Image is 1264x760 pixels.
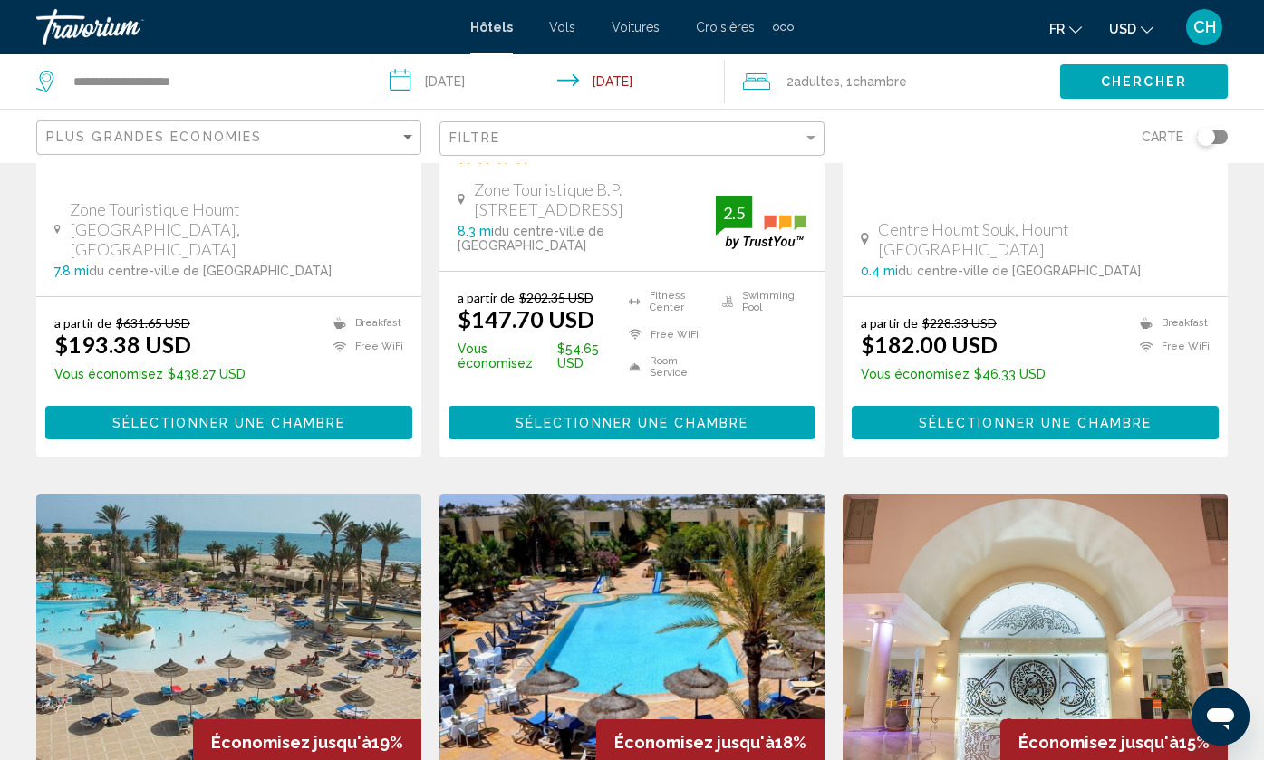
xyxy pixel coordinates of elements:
span: Économisez jusqu'à [614,733,775,752]
a: Vols [549,20,575,34]
p: $46.33 USD [861,367,1046,381]
a: Travorium [36,9,452,45]
ins: $147.70 USD [458,305,594,332]
span: Zone Touristique B.P. [STREET_ADDRESS] [474,179,716,219]
button: Change currency [1109,15,1153,42]
span: Centre Houmt Souk, Houmt [GEOGRAPHIC_DATA] [878,219,1210,259]
p: $54.65 USD [458,342,620,370]
button: Filter [439,120,825,158]
span: Plus grandes économies [46,130,262,144]
span: Sélectionner une chambre [112,416,345,430]
span: CH [1193,18,1216,36]
a: Sélectionner une chambre [852,410,1219,430]
a: Voitures [612,20,660,34]
span: Vous économisez [54,367,163,381]
li: Free WiFi [620,322,713,346]
span: Sélectionner une chambre [516,416,748,430]
span: 7.8 mi [54,264,89,278]
li: Breakfast [1131,315,1210,331]
span: Économisez jusqu'à [211,733,371,752]
mat-select: Sort by [46,130,416,146]
a: Croisières [696,20,755,34]
span: Vous économisez [861,367,970,381]
del: $202.35 USD [519,290,593,305]
span: a partir de [458,290,515,305]
button: Sélectionner une chambre [45,406,412,439]
span: USD [1109,22,1136,36]
a: Hôtels [470,20,513,34]
li: Breakfast [324,315,403,331]
span: Économisez jusqu'à [1018,733,1179,752]
li: Free WiFi [1131,340,1210,355]
li: Room Service [620,355,713,379]
a: Sélectionner une chambre [449,410,815,430]
button: Extra navigation items [773,13,794,42]
span: a partir de [861,315,918,331]
button: Change language [1049,15,1082,42]
div: 2.5 [716,202,752,224]
span: Filtre [449,130,501,145]
span: , 1 [840,69,907,94]
li: Swimming Pool [713,290,806,313]
span: 0.4 mi [861,264,898,278]
span: a partir de [54,315,111,331]
button: Toggle map [1183,129,1228,145]
a: Sélectionner une chambre [45,410,412,430]
span: Zone Touristique Houmt [GEOGRAPHIC_DATA], [GEOGRAPHIC_DATA] [70,199,403,259]
iframe: Bouton de lancement de la fenêtre de messagerie [1192,688,1250,746]
span: du centre-ville de [GEOGRAPHIC_DATA] [89,264,332,278]
span: Adultes [794,74,840,89]
del: $228.33 USD [922,315,997,331]
span: du centre-ville de [GEOGRAPHIC_DATA] [458,224,604,253]
button: Sélectionner une chambre [852,406,1219,439]
button: Check-in date: Sep 9, 2025 Check-out date: Sep 12, 2025 [371,54,725,109]
span: Chambre [853,74,907,89]
button: Sélectionner une chambre [449,406,815,439]
span: 2 [786,69,840,94]
button: User Menu [1181,8,1228,46]
span: Sélectionner une chambre [919,416,1152,430]
li: Fitness Center [620,290,713,313]
ins: $182.00 USD [861,331,998,358]
span: Vous économisez [458,342,553,370]
ins: $193.38 USD [54,331,191,358]
img: trustyou-badge.svg [716,196,806,249]
p: $438.27 USD [54,367,246,381]
span: Carte [1142,124,1183,149]
span: fr [1049,22,1065,36]
del: $631.65 USD [116,315,190,331]
li: Free WiFi [324,340,403,355]
button: Chercher [1060,64,1228,98]
span: du centre-ville de [GEOGRAPHIC_DATA] [898,264,1141,278]
button: Travelers: 2 adults, 0 children [725,54,1060,109]
span: 8.3 mi [458,224,494,238]
span: Chercher [1101,75,1187,90]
